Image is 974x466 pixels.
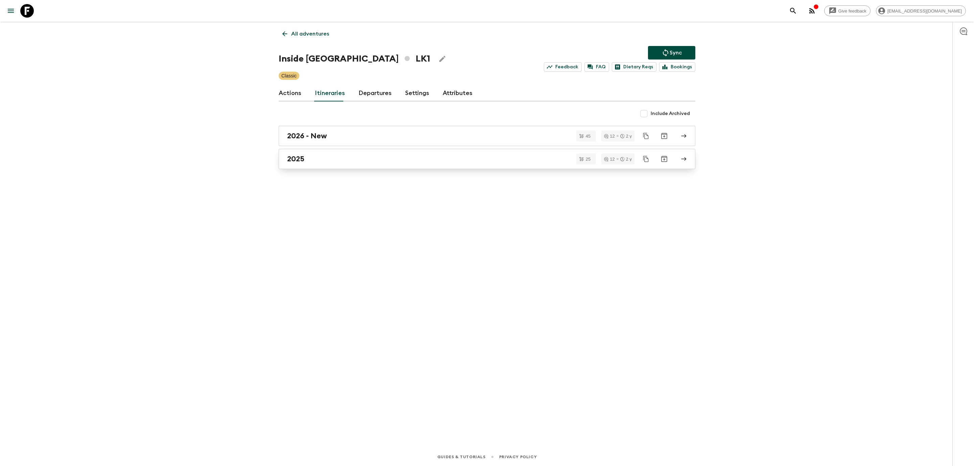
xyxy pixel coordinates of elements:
[291,30,329,38] p: All adventures
[651,110,690,117] span: Include Archived
[437,453,486,461] a: Guides & Tutorials
[640,130,652,142] button: Duplicate
[4,4,18,18] button: menu
[315,85,345,101] a: Itineraries
[405,85,429,101] a: Settings
[786,4,800,18] button: search adventures
[620,157,632,161] div: 2 y
[279,52,430,66] h1: Inside [GEOGRAPHIC_DATA] LK1
[544,62,582,72] a: Feedback
[620,134,632,138] div: 2 y
[604,157,614,161] div: 12
[582,134,595,138] span: 45
[824,5,871,16] a: Give feedback
[884,8,966,14] span: [EMAIL_ADDRESS][DOMAIN_NAME]
[279,27,333,41] a: All adventures
[659,62,695,72] a: Bookings
[612,62,656,72] a: Dietary Reqs
[657,152,671,166] button: Archive
[657,129,671,143] button: Archive
[436,52,449,66] button: Edit Adventure Title
[584,62,609,72] a: FAQ
[279,85,301,101] a: Actions
[443,85,472,101] a: Attributes
[582,157,595,161] span: 25
[287,155,304,163] h2: 2025
[358,85,392,101] a: Departures
[835,8,870,14] span: Give feedback
[287,132,327,140] h2: 2026 - New
[670,49,682,57] p: Sync
[640,153,652,165] button: Duplicate
[648,46,695,60] button: Sync adventure departures to the booking engine
[876,5,966,16] div: [EMAIL_ADDRESS][DOMAIN_NAME]
[279,126,695,146] a: 2026 - New
[604,134,614,138] div: 12
[281,72,297,79] p: Classic
[279,149,695,169] a: 2025
[499,453,537,461] a: Privacy Policy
